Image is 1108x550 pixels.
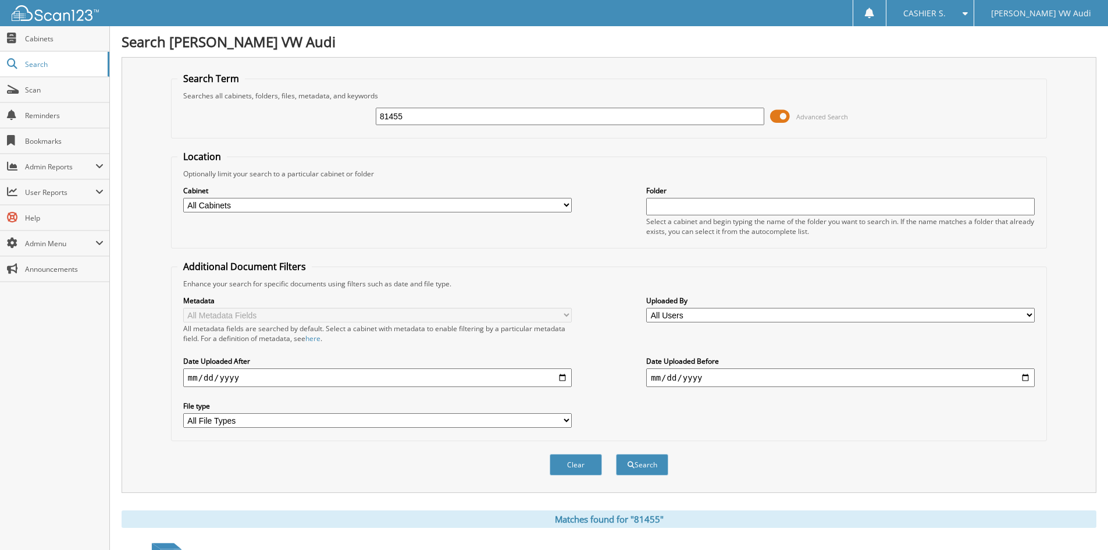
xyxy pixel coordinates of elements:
[796,112,848,121] span: Advanced Search
[177,72,245,85] legend: Search Term
[12,5,99,21] img: scan123-logo-white.svg
[903,10,946,17] span: CASHIER S.
[646,296,1035,306] label: Uploaded By
[183,356,572,366] label: Date Uploaded After
[25,264,104,274] span: Announcements
[25,213,104,223] span: Help
[25,162,95,172] span: Admin Reports
[183,401,572,411] label: File type
[183,368,572,387] input: start
[646,217,1035,236] div: Select a cabinet and begin typing the name of the folder you want to search in. If the name match...
[177,150,227,163] legend: Location
[122,510,1096,528] div: Matches found for "81455"
[177,91,1041,101] div: Searches all cabinets, folders, files, metadata, and keywords
[616,454,668,476] button: Search
[122,32,1096,51] h1: Search [PERSON_NAME] VW Audi
[183,186,572,196] label: Cabinet
[183,296,572,306] label: Metadata
[646,186,1035,196] label: Folder
[25,187,95,197] span: User Reports
[177,260,312,273] legend: Additional Document Filters
[25,111,104,120] span: Reminders
[305,333,320,343] a: here
[177,279,1041,289] div: Enhance your search for specific documents using filters such as date and file type.
[177,169,1041,179] div: Optionally limit your search to a particular cabinet or folder
[25,85,104,95] span: Scan
[25,239,95,249] span: Admin Menu
[991,10,1091,17] span: [PERSON_NAME] VW Audi
[646,368,1035,387] input: end
[25,34,104,44] span: Cabinets
[550,454,602,476] button: Clear
[646,356,1035,366] label: Date Uploaded Before
[25,59,102,69] span: Search
[25,136,104,146] span: Bookmarks
[183,324,572,343] div: All metadata fields are searched by default. Select a cabinet with metadata to enable filtering b...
